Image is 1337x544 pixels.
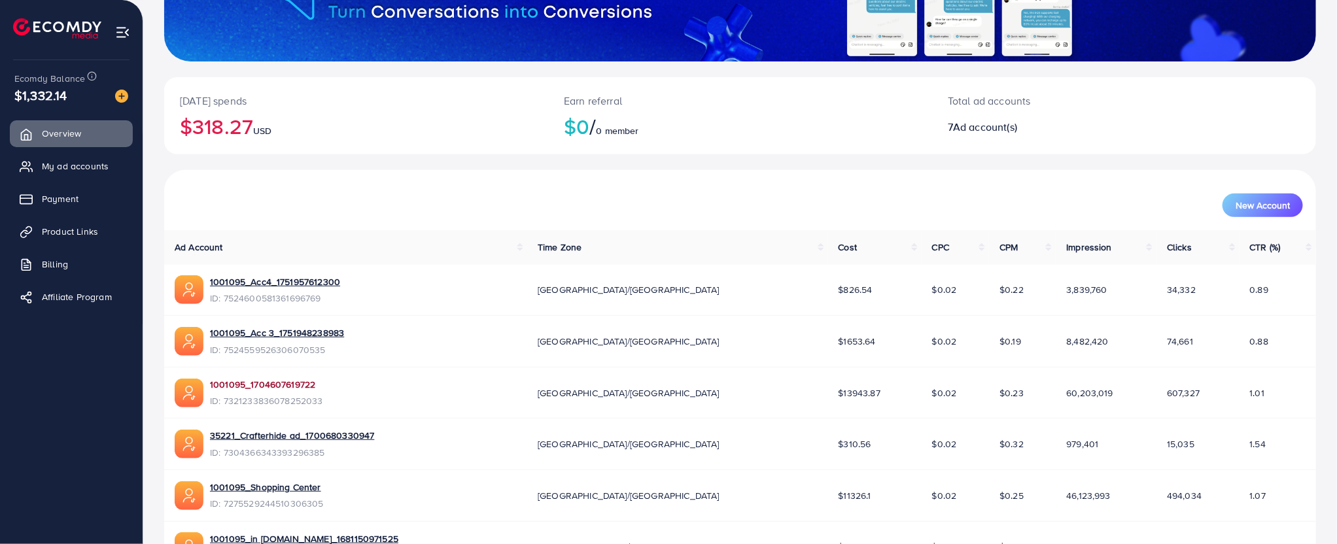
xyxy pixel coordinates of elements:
span: $0.25 [999,489,1024,502]
span: 1.01 [1250,386,1265,399]
span: 46,123,993 [1066,489,1111,502]
span: 1.54 [1250,437,1266,450]
span: [GEOGRAPHIC_DATA]/[GEOGRAPHIC_DATA] [538,386,720,399]
span: Payment [42,192,78,205]
span: Cost [839,241,858,254]
span: My ad accounts [42,160,109,173]
img: menu [115,25,130,40]
span: Affiliate Program [42,290,112,303]
span: Product Links [42,225,98,238]
img: ic-ads-acc.e4c84228.svg [175,379,203,407]
a: Overview [10,120,133,146]
h2: 7 [948,121,1204,133]
span: Billing [42,258,68,271]
span: ID: 7321233836078252033 [210,394,323,407]
span: [GEOGRAPHIC_DATA]/[GEOGRAPHIC_DATA] [538,335,720,348]
a: My ad accounts [10,153,133,179]
a: Affiliate Program [10,284,133,310]
span: 60,203,019 [1066,386,1113,399]
a: Payment [10,186,133,212]
span: ID: 7524559526306070535 [210,343,344,356]
span: Impression [1066,241,1112,254]
span: $0.23 [999,386,1024,399]
span: $0.02 [932,283,957,296]
span: 607,327 [1167,386,1200,399]
span: CPM [999,241,1018,254]
span: $0.19 [999,335,1021,348]
span: ID: 7524600581361696769 [210,292,340,305]
a: Billing [10,251,133,277]
span: [GEOGRAPHIC_DATA]/[GEOGRAPHIC_DATA] [538,283,720,296]
button: New Account [1223,194,1303,217]
span: 0 member [596,124,638,137]
span: 3,839,760 [1066,283,1107,296]
a: 1001095_1704607619722 [210,378,323,391]
span: $1,332.14 [14,86,67,105]
h2: $0 [564,114,916,139]
span: Time Zone [538,241,582,254]
span: 979,401 [1066,437,1098,450]
span: ID: 7304366343393296385 [210,446,374,459]
span: $0.02 [932,386,957,399]
span: 1.07 [1250,489,1266,502]
span: 8,482,420 [1066,335,1108,348]
span: New Account [1236,201,1290,210]
span: CPC [932,241,949,254]
span: 494,034 [1167,489,1202,502]
span: $0.02 [932,437,957,450]
span: $0.22 [999,283,1024,296]
span: USD [253,124,271,137]
span: / [589,111,596,141]
span: Ad Account [175,241,223,254]
span: $0.02 [932,489,957,502]
span: $0.32 [999,437,1024,450]
p: Total ad accounts [948,93,1204,109]
span: $826.54 [839,283,873,296]
span: 74,661 [1167,335,1193,348]
span: Overview [42,127,81,140]
span: $11326.1 [839,489,871,502]
iframe: Chat [1281,485,1327,534]
span: CTR (%) [1250,241,1281,254]
img: ic-ads-acc.e4c84228.svg [175,430,203,458]
a: 1001095_Acc 3_1751948238983 [210,326,344,339]
span: $0.02 [932,335,957,348]
span: 34,332 [1167,283,1196,296]
img: ic-ads-acc.e4c84228.svg [175,327,203,356]
img: image [115,90,128,103]
span: $310.56 [839,437,871,450]
span: ID: 7275529244510306305 [210,497,324,510]
span: [GEOGRAPHIC_DATA]/[GEOGRAPHIC_DATA] [538,437,720,450]
span: Ecomdy Balance [14,72,85,85]
span: 15,035 [1167,437,1194,450]
a: 1001095_Acc4_1751957612300 [210,275,340,288]
a: 1001095_Shopping Center [210,481,324,494]
h2: $318.27 [180,114,532,139]
span: 0.89 [1250,283,1269,296]
a: 35221_Crafterhide ad_1700680330947 [210,429,374,442]
p: [DATE] spends [180,93,532,109]
img: ic-ads-acc.e4c84228.svg [175,275,203,304]
span: $13943.87 [839,386,880,399]
a: Product Links [10,218,133,245]
span: Ad account(s) [953,120,1017,134]
img: logo [13,18,101,39]
span: 0.88 [1250,335,1269,348]
img: ic-ads-acc.e4c84228.svg [175,481,203,510]
span: [GEOGRAPHIC_DATA]/[GEOGRAPHIC_DATA] [538,489,720,502]
span: $1653.64 [839,335,876,348]
p: Earn referral [564,93,916,109]
span: Clicks [1167,241,1192,254]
